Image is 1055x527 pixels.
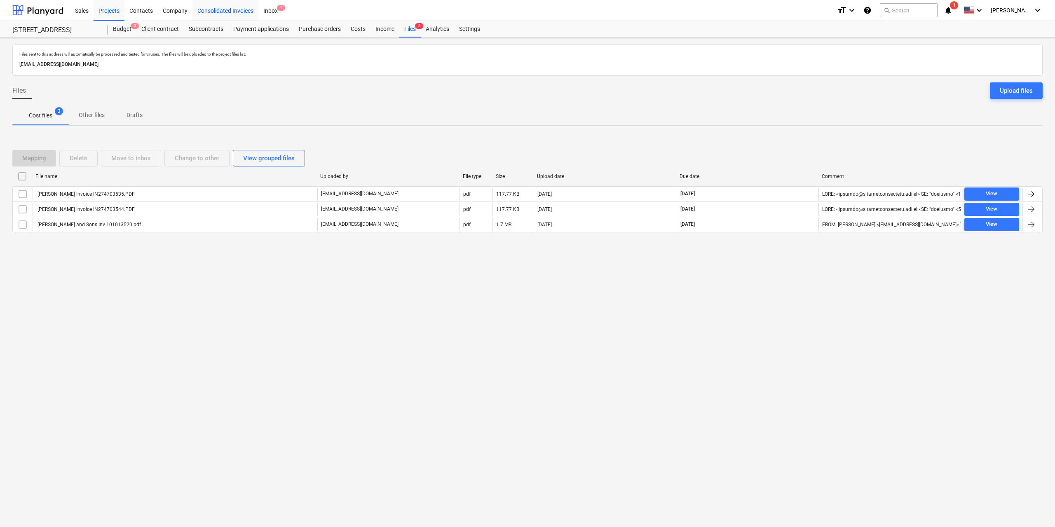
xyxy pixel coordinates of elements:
div: 117.77 KB [496,206,519,212]
div: [PERSON_NAME] Invoice IN274703544.PDF [36,206,135,212]
div: File type [463,173,489,179]
a: Purchase orders [294,21,346,37]
div: Uploaded by [320,173,456,179]
button: Search [880,3,938,17]
p: [EMAIL_ADDRESS][DOMAIN_NAME] [321,206,399,213]
div: Due date [680,173,816,179]
div: [STREET_ADDRESS] [12,26,98,35]
div: View [986,204,997,214]
button: View [964,218,1019,231]
p: Cost files [29,111,52,120]
span: Files [12,86,26,96]
a: Client contract [136,21,184,37]
div: Comment [822,173,958,179]
a: Subcontracts [184,21,228,37]
div: [DATE] [537,191,552,197]
p: Drafts [124,111,144,119]
span: [PERSON_NAME] [991,7,1032,14]
iframe: Chat Widget [1014,487,1055,527]
span: 1 [950,1,958,9]
p: Other files [79,111,105,119]
div: [PERSON_NAME] Invoice IN274703535.PDF [36,191,135,197]
span: 4 [277,5,285,11]
div: File name [35,173,314,179]
a: Payment applications [228,21,294,37]
button: View [964,203,1019,216]
i: format_size [837,5,847,15]
a: Costs [346,21,370,37]
i: keyboard_arrow_down [1033,5,1043,15]
p: [EMAIL_ADDRESS][DOMAIN_NAME] [321,221,399,228]
button: Upload files [990,82,1043,99]
div: Budget [108,21,136,37]
div: View grouped files [243,153,295,164]
i: Knowledge base [863,5,872,15]
div: pdf [463,206,471,212]
i: keyboard_arrow_down [974,5,984,15]
div: Files [399,21,421,37]
div: Size [496,173,530,179]
span: [DATE] [680,206,696,213]
div: View [986,189,997,199]
p: [EMAIL_ADDRESS][DOMAIN_NAME] [321,190,399,197]
div: [DATE] [537,206,552,212]
a: Settings [454,21,485,37]
div: 117.77 KB [496,191,519,197]
span: 3 [131,23,139,29]
a: Analytics [421,21,454,37]
div: [PERSON_NAME] and Sons Inv 101013520.pdf [36,222,141,227]
i: keyboard_arrow_down [847,5,857,15]
div: 1.7 MB [496,222,511,227]
span: search [884,7,890,14]
p: [EMAIL_ADDRESS][DOMAIN_NAME] [19,60,1036,69]
div: pdf [463,191,471,197]
div: Upload files [1000,85,1033,96]
span: 3 [415,23,423,29]
p: Files sent to this address will automatically be processed and tested for viruses. The files will... [19,52,1036,57]
span: [DATE] [680,221,696,228]
a: Files3 [399,21,421,37]
div: Upload date [537,173,673,179]
button: View [964,187,1019,201]
i: notifications [944,5,952,15]
a: Income [370,21,399,37]
a: Budget3 [108,21,136,37]
span: 3 [55,107,63,115]
div: View [986,220,997,229]
div: [DATE] [537,222,552,227]
span: [DATE] [680,190,696,197]
button: View grouped files [233,150,305,166]
div: pdf [463,222,471,227]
